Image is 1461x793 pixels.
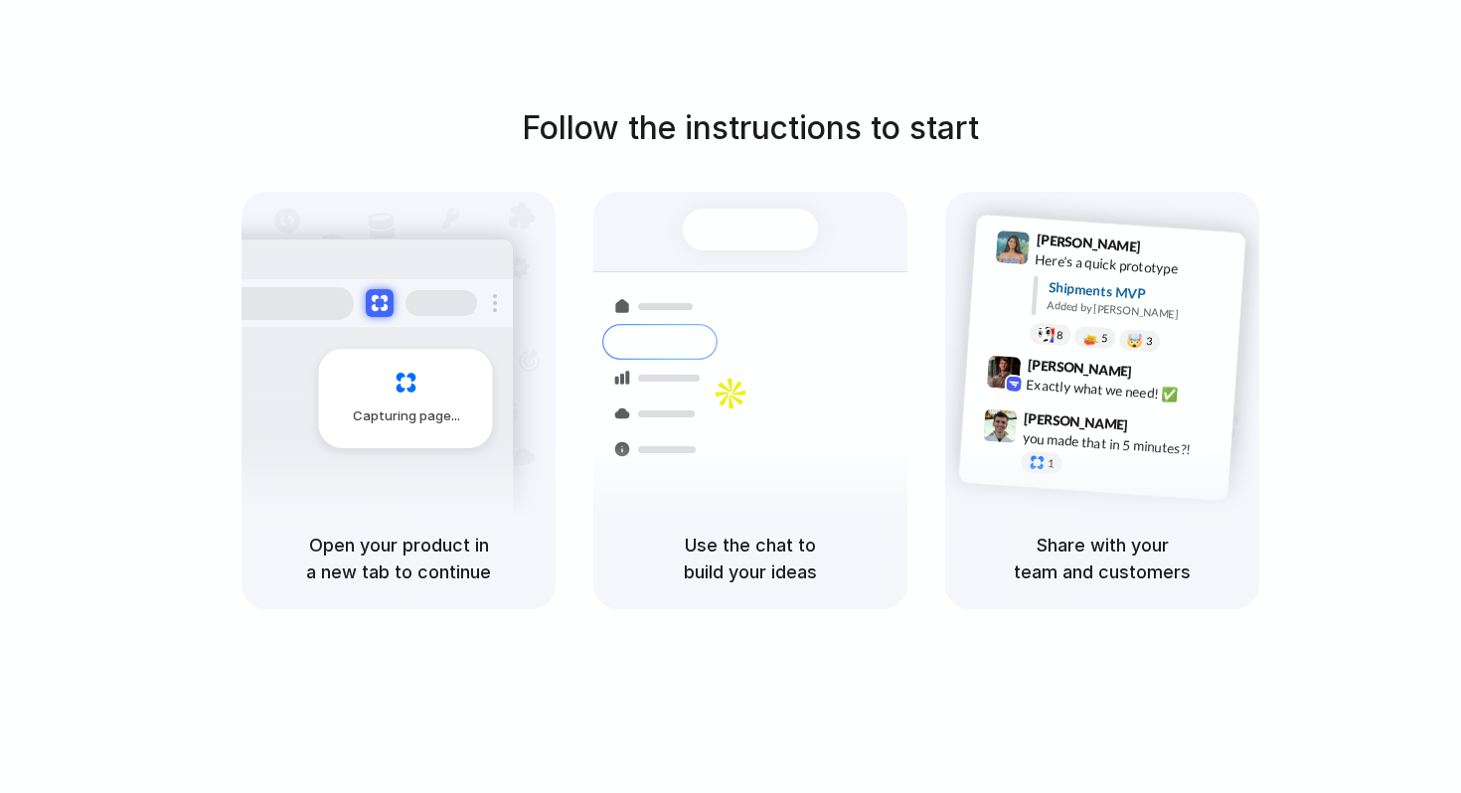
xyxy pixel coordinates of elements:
[1134,416,1175,440] span: 9:47 AM
[265,532,532,585] h5: Open your product in a new tab to continue
[1022,427,1220,461] div: you made that in 5 minutes?!
[1147,238,1188,262] span: 9:41 AM
[1138,363,1179,387] span: 9:42 AM
[1047,297,1229,326] div: Added by [PERSON_NAME]
[1101,333,1108,344] span: 5
[969,532,1235,585] h5: Share with your team and customers
[1056,330,1063,341] span: 8
[1036,229,1141,257] span: [PERSON_NAME]
[1027,354,1132,383] span: [PERSON_NAME]
[353,406,463,426] span: Capturing page
[1048,458,1055,469] span: 1
[1035,249,1233,283] div: Here's a quick prototype
[617,532,884,585] h5: Use the chat to build your ideas
[1024,407,1129,436] span: [PERSON_NAME]
[1026,374,1224,407] div: Exactly what we need! ✅
[1048,277,1231,310] div: Shipments MVP
[522,104,979,152] h1: Follow the instructions to start
[1146,336,1153,347] span: 3
[1127,333,1144,348] div: 🤯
